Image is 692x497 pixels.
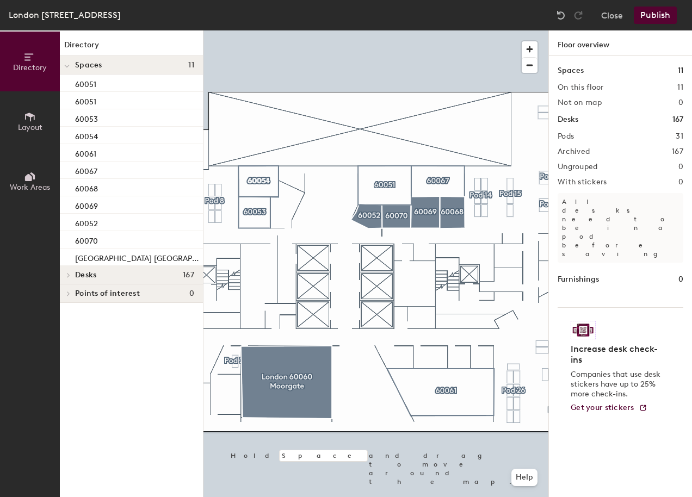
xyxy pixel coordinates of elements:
img: Sticker logo [571,321,596,339]
h1: 167 [672,114,683,126]
button: Help [511,469,537,486]
p: 60052 [75,216,98,228]
h2: 11 [677,83,683,92]
span: Layout [18,123,42,132]
h1: Floor overview [549,30,692,56]
h2: 167 [672,147,683,156]
p: 60054 [75,129,98,141]
button: Close [601,7,623,24]
h2: Not on map [558,98,602,107]
p: 60069 [75,198,98,211]
span: 0 [189,289,194,298]
p: 60070 [75,233,98,246]
img: Redo [573,10,584,21]
span: Work Areas [10,183,50,192]
span: Desks [75,271,96,279]
h1: Desks [558,114,578,126]
img: Undo [555,10,566,21]
span: Spaces [75,61,102,70]
button: Publish [634,7,677,24]
p: 60053 [75,111,98,124]
p: All desks need to be in a pod before saving [558,193,683,263]
h2: 31 [676,132,683,141]
p: 60068 [75,181,98,194]
h2: Archived [558,147,590,156]
h2: Pods [558,132,574,141]
h2: With stickers [558,178,607,187]
h1: Spaces [558,65,584,77]
h2: 0 [678,178,683,187]
span: 167 [183,271,194,279]
p: Companies that use desk stickers have up to 25% more check-ins. [571,370,664,399]
p: [GEOGRAPHIC_DATA] [GEOGRAPHIC_DATA] [75,251,201,263]
span: Directory [13,63,47,72]
h2: 0 [678,98,683,107]
a: Get your stickers [571,403,647,413]
span: Get your stickers [571,403,634,412]
span: 11 [188,61,194,70]
h2: 0 [678,163,683,171]
h2: On this floor [558,83,604,92]
h2: Ungrouped [558,163,598,171]
h4: Increase desk check-ins [571,344,664,365]
p: 60051 [75,94,96,107]
h1: Furnishings [558,274,599,285]
p: 60051 [75,77,96,89]
div: London [STREET_ADDRESS] [9,8,121,22]
h1: 11 [678,65,683,77]
p: 60067 [75,164,97,176]
h1: Directory [60,39,203,56]
span: Points of interest [75,289,140,298]
p: 60061 [75,146,96,159]
h1: 0 [678,274,683,285]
